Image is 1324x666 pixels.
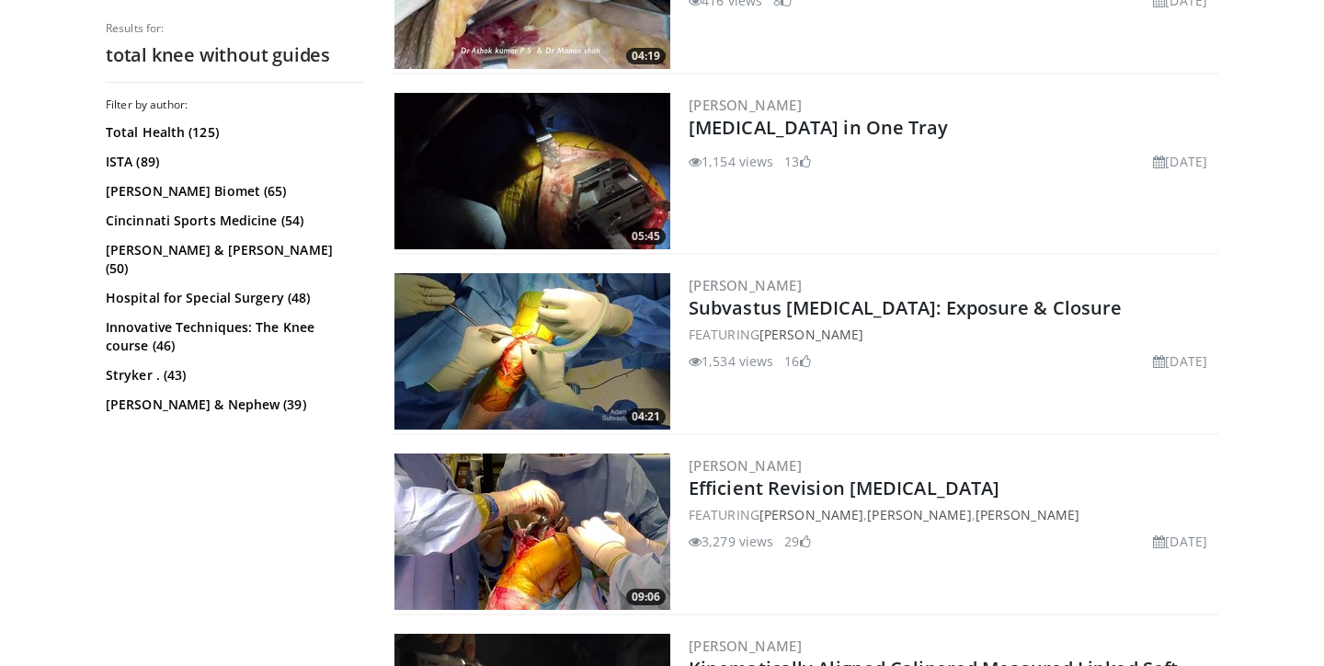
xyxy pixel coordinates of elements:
a: Cincinnati Sports Medicine (54) [106,212,359,230]
li: 3,279 views [689,532,773,551]
a: Stryker . (43) [106,366,359,385]
h3: Filter by author: [106,98,363,112]
img: e00b193b-db12-4463-8e78-081f3d7147c5.300x170_q85_crop-smart_upscale.jpg [394,454,670,610]
a: [PERSON_NAME] [759,506,863,523]
a: [PERSON_NAME] [689,637,802,655]
a: Total Health (125) [106,123,359,142]
a: 04:21 [394,273,670,430]
li: 29 [784,532,810,551]
a: [PERSON_NAME] [867,506,971,523]
li: 1,534 views [689,351,773,371]
a: 05:45 [394,93,670,249]
div: FEATURING , , [689,505,1215,524]
div: FEATURING [689,325,1215,344]
a: [PERSON_NAME] Biomet (65) [106,182,359,201]
a: Efficient Revision [MEDICAL_DATA] [689,476,999,500]
a: [PERSON_NAME] [689,96,802,114]
a: [PERSON_NAME] & [PERSON_NAME] (50) [106,241,359,278]
li: 16 [784,351,810,371]
a: [MEDICAL_DATA] in One Tray [689,115,949,140]
a: 09:06 [394,454,670,610]
li: 13 [784,152,810,171]
a: Innovative Techniques: The Knee course (46) [106,318,359,355]
a: Subvastus [MEDICAL_DATA]: Exposure & Closure [689,295,1122,320]
a: ISTA (89) [106,153,359,171]
img: 0b6aa124-54c8-4e60-8a40-d6089b24bd9e.300x170_q85_crop-smart_upscale.jpg [394,273,670,430]
li: 1,154 views [689,152,773,171]
p: Results for: [106,21,363,36]
span: 09:06 [626,589,666,605]
a: [PERSON_NAME] [689,276,802,294]
li: [DATE] [1153,152,1207,171]
img: cb9d4c3b-10c4-45bf-8108-3f78e758919d.300x170_q85_crop-smart_upscale.jpg [394,93,670,249]
li: [DATE] [1153,351,1207,371]
a: [PERSON_NAME] [689,456,802,475]
li: [DATE] [1153,532,1207,551]
a: [PERSON_NAME] & Nephew (39) [106,396,359,414]
span: 04:21 [626,408,666,425]
a: [PERSON_NAME] [976,506,1079,523]
span: 05:45 [626,228,666,245]
a: [PERSON_NAME] [759,326,863,343]
h2: total knee without guides [106,43,363,67]
span: 04:19 [626,48,666,64]
a: Hospital for Special Surgery (48) [106,289,359,307]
